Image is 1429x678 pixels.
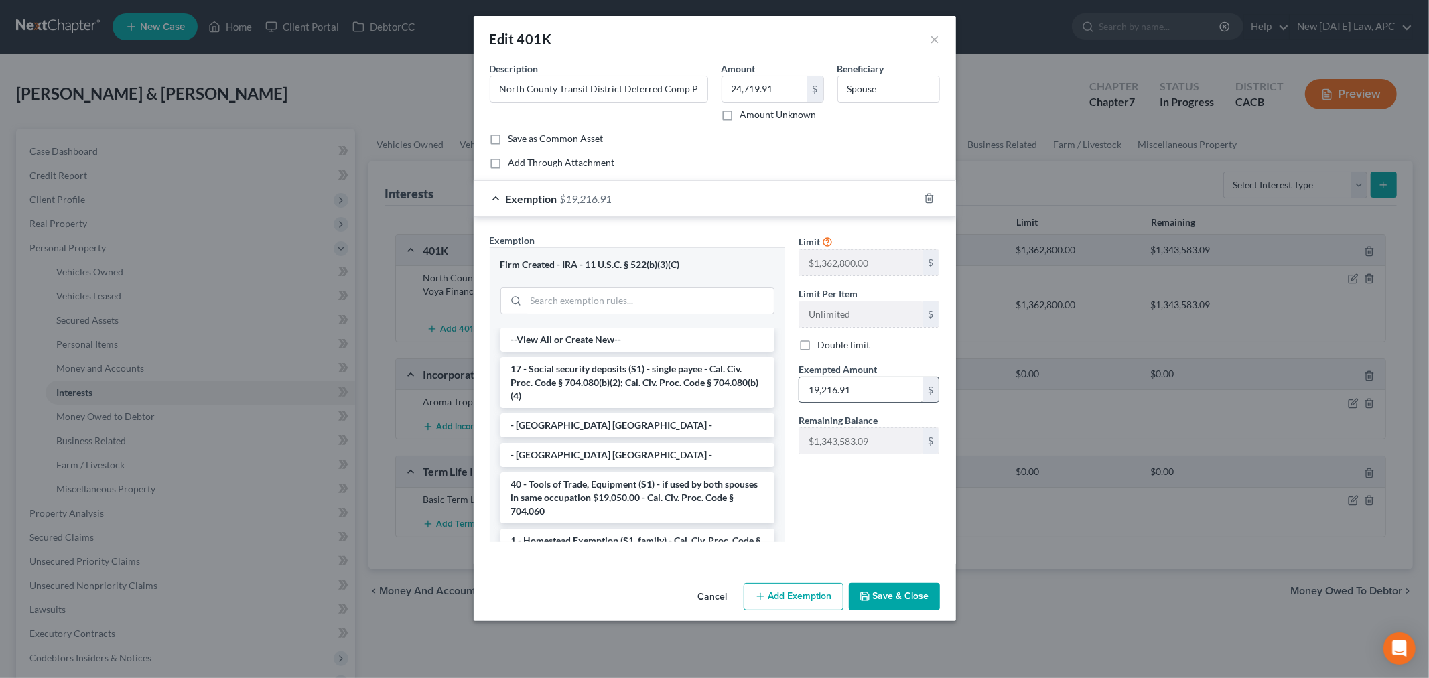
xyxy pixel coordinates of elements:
div: $ [807,76,823,102]
input: -- [838,76,939,102]
input: -- [799,428,923,454]
div: $ [923,377,939,403]
span: Limit [799,236,820,247]
li: - [GEOGRAPHIC_DATA] [GEOGRAPHIC_DATA] - [500,413,774,437]
input: Search exemption rules... [526,288,774,314]
label: Remaining Balance [799,413,878,427]
input: -- [799,250,923,275]
label: Add Through Attachment [508,156,615,169]
label: Limit Per Item [799,287,858,301]
li: 40 - Tools of Trade, Equipment (S1) - if used by both spouses in same occupation $19,050.00 - Cal... [500,472,774,523]
div: $ [923,301,939,327]
label: Beneficiary [837,62,884,76]
li: 1 - Homestead Exemption (S1, family) - Cal. Civ. Proc. Code § 704.730 (a)(2) [500,529,774,566]
li: --View All or Create New-- [500,328,774,352]
div: $ [923,250,939,275]
label: Amount Unknown [740,108,817,121]
span: $19,216.91 [560,192,612,205]
button: Add Exemption [744,583,843,611]
label: Save as Common Asset [508,132,604,145]
div: $ [923,428,939,454]
div: Edit 401K [490,29,552,48]
button: Save & Close [849,583,940,611]
span: Description [490,63,539,74]
label: Amount [722,62,756,76]
span: Exemption [490,234,535,246]
input: -- [799,301,923,327]
input: 0.00 [799,377,923,403]
button: × [931,31,940,47]
span: Exemption [506,192,557,205]
button: Cancel [687,584,738,611]
input: 0.00 [722,76,807,102]
label: Double limit [817,338,870,352]
span: Exempted Amount [799,364,877,375]
input: Describe... [490,76,707,102]
li: - [GEOGRAPHIC_DATA] [GEOGRAPHIC_DATA] - [500,443,774,467]
div: Firm Created - IRA - 11 U.S.C. § 522(b)(3)(C) [500,259,774,271]
li: 17 - Social security deposits (S1) - single payee - Cal. Civ. Proc. Code § 704.080(b)(2); Cal. Ci... [500,357,774,408]
div: Open Intercom Messenger [1383,632,1416,665]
